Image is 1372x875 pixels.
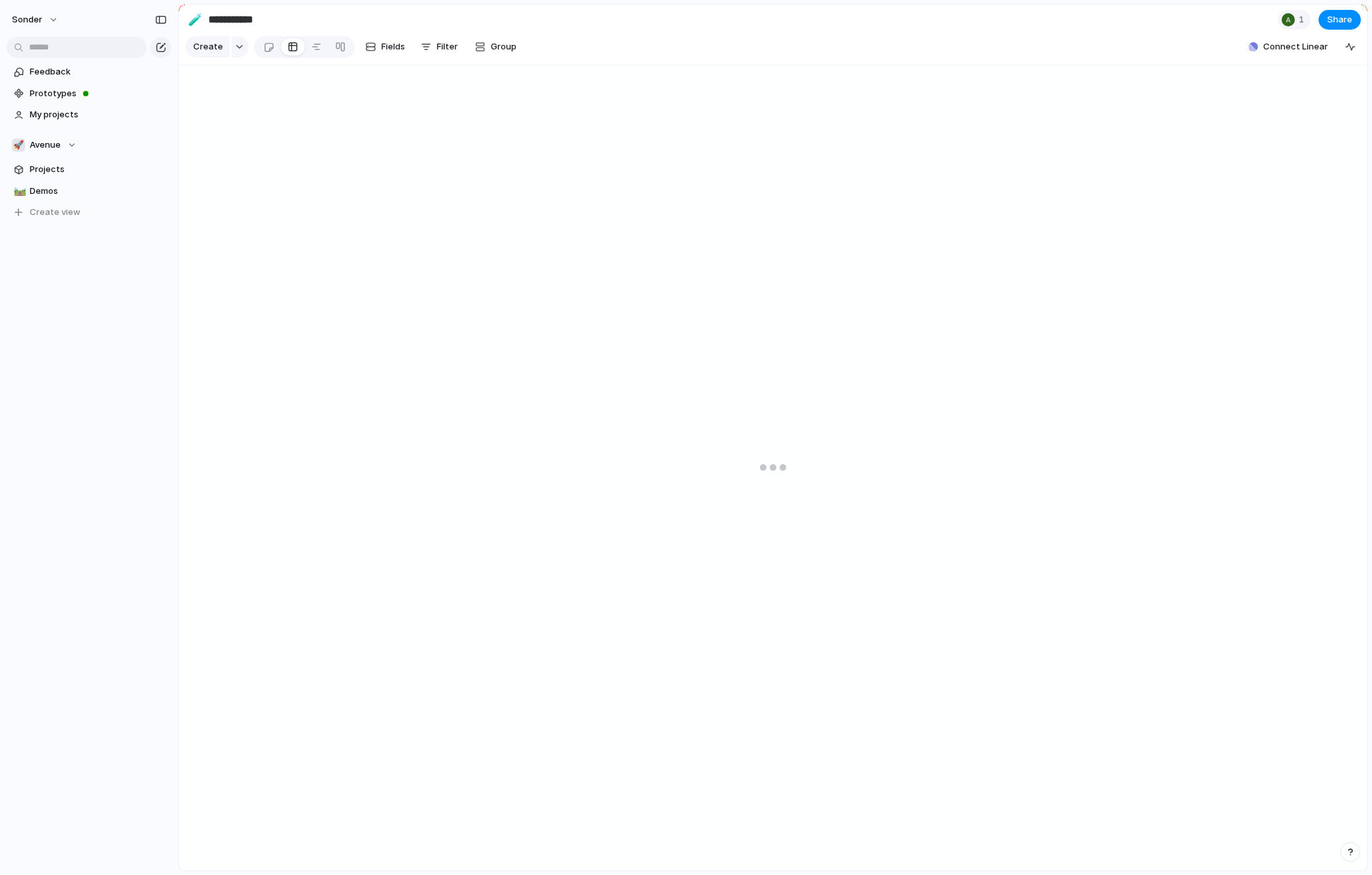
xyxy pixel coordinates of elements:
[185,9,206,30] button: 🧪
[416,36,463,57] button: Filter
[1327,13,1352,26] span: Share
[360,36,410,57] button: Fields
[468,36,523,57] button: Group
[30,138,61,152] span: Avenue
[12,185,25,198] button: 🛤️
[12,13,42,26] span: sonder
[6,9,65,30] button: sonder
[1299,13,1308,26] span: 1
[185,36,230,57] button: Create
[7,135,171,155] button: 🚀Avenue
[1243,37,1333,57] button: Connect Linear
[193,40,223,53] span: Create
[7,160,171,179] a: Projects
[437,40,458,53] span: Filter
[30,65,167,78] span: Feedback
[12,138,25,152] div: 🚀
[7,105,171,125] a: My projects
[381,40,405,53] span: Fields
[7,202,171,222] button: Create view
[7,84,171,104] a: Prototypes
[30,87,167,100] span: Prototypes
[1319,10,1361,30] button: Share
[188,11,203,28] div: 🧪
[7,62,171,82] a: Feedback
[1263,40,1328,53] span: Connect Linear
[491,40,516,53] span: Group
[7,181,171,201] a: 🛤️Demos
[30,206,80,219] span: Create view
[30,185,167,198] span: Demos
[30,108,167,121] span: My projects
[14,183,23,198] div: 🛤️
[30,163,167,176] span: Projects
